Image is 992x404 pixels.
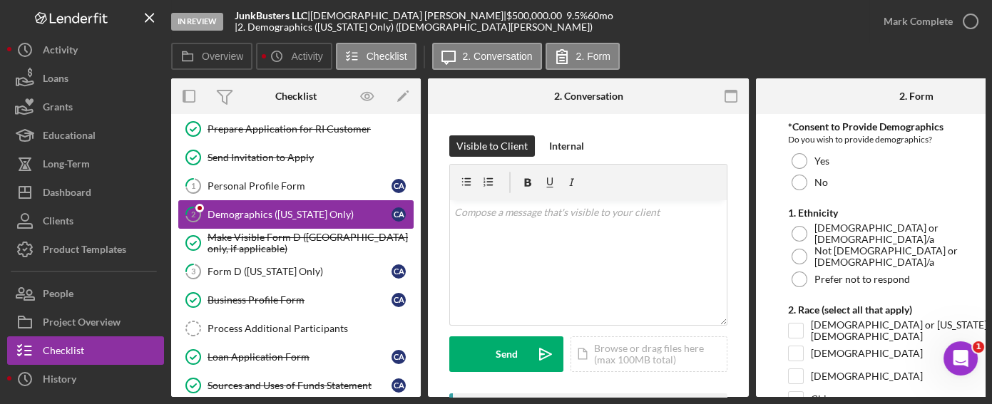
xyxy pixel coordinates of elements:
[449,336,563,372] button: Send
[566,10,588,21] div: 9.5 %
[43,336,84,368] div: Checklist
[7,207,164,235] button: Clients
[576,51,610,62] label: 2. Form
[43,178,91,210] div: Dashboard
[43,36,78,68] div: Activity
[7,93,164,121] button: Grants
[191,181,195,190] tspan: 1
[463,51,533,62] label: 2. Conversation
[208,232,413,254] div: Make Visible Form D ([GEOGRAPHIC_DATA] only, if applicable)
[546,43,620,70] button: 2. Form
[811,369,923,383] label: [DEMOGRAPHIC_DATA]
[43,235,126,267] div: Product Templates
[336,43,416,70] button: Checklist
[869,7,985,36] button: Mark Complete
[291,51,322,62] label: Activity
[208,323,413,334] div: Process Additional Participants
[542,135,591,157] button: Internal
[392,179,406,193] div: C A
[944,341,978,375] iframe: Intercom live chat
[208,180,392,192] div: Personal Profile Form
[7,336,164,365] button: Checklist
[43,64,68,96] div: Loans
[811,346,923,361] label: [DEMOGRAPHIC_DATA]
[7,64,164,93] button: Loans
[7,178,164,207] button: Dashboard
[235,21,593,33] div: | 2. Demographics ([US_STATE] Only) ([DEMOGRAPHIC_DATA][PERSON_NAME])
[178,343,414,371] a: Loan Application FormCA
[456,135,528,157] div: Visible to Client
[432,43,542,70] button: 2. Conversation
[43,308,121,340] div: Project Overview
[43,121,96,153] div: Educational
[7,150,164,178] button: Long-Term
[208,152,413,163] div: Send Invitation to Apply
[178,200,414,229] a: 2Demographics ([US_STATE] Only)CA
[191,266,195,276] tspan: 3
[449,135,535,157] button: Visible to Client
[43,150,90,182] div: Long-Term
[208,294,392,306] div: Business Profile Form
[814,274,910,285] label: Prefer not to respond
[235,10,310,21] div: |
[43,93,73,125] div: Grants
[814,177,828,188] label: No
[814,155,829,167] label: Yes
[392,378,406,393] div: C A
[899,90,934,102] div: 2. Form
[884,7,953,36] div: Mark Complete
[7,365,164,393] button: History
[178,115,414,143] a: Prepare Application for RI Customer
[178,314,414,343] a: Process Additional Participants
[178,371,414,400] a: Sources and Uses of Funds StatementCA
[235,9,307,21] b: JunkBusters LLC
[202,51,243,62] label: Overview
[588,10,613,21] div: 60 mo
[208,209,392,220] div: Demographics ([US_STATE] Only)
[171,43,252,70] button: Overview
[178,286,414,314] a: Business Profile FormCA
[496,336,518,372] div: Send
[392,350,406,364] div: C A
[171,13,223,31] div: In Review
[549,135,584,157] div: Internal
[554,90,623,102] div: 2. Conversation
[7,121,164,150] button: Educational
[178,172,414,200] a: 1Personal Profile FormCA
[178,143,414,172] a: Send Invitation to Apply
[43,365,76,397] div: History
[7,235,164,264] button: Product Templates
[208,123,413,135] div: Prepare Application for RI Customer
[208,380,392,391] div: Sources and Uses of Funds Statement
[392,293,406,307] div: C A
[973,341,984,353] span: 1
[392,207,406,222] div: C A
[43,207,73,239] div: Clients
[7,279,164,308] button: People
[506,10,566,21] div: $500,000.00
[208,266,392,277] div: Form D ([US_STATE] Only)
[392,264,406,279] div: C A
[7,308,164,336] button: Project Overview
[256,43,332,70] button: Activity
[178,257,414,286] a: 3Form D ([US_STATE] Only)CA
[275,90,317,102] div: Checklist
[208,351,392,363] div: Loan Application Form
[367,51,407,62] label: Checklist
[7,36,164,64] button: Activity
[191,209,195,219] tspan: 2
[310,10,506,21] div: [DEMOGRAPHIC_DATA] [PERSON_NAME] |
[178,229,414,257] a: Make Visible Form D ([GEOGRAPHIC_DATA] only, if applicable)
